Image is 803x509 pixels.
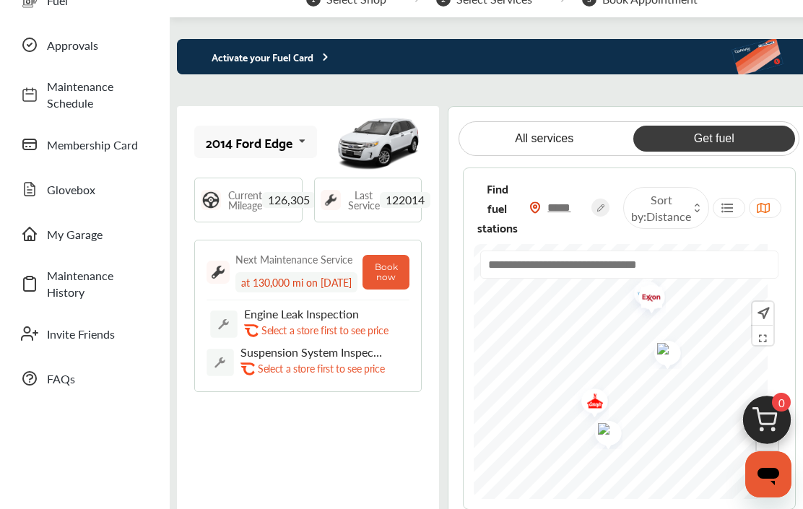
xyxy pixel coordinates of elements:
[464,126,625,152] a: All services
[201,190,221,210] img: steering_logo
[210,310,238,338] img: default_wrench_icon.d1a43860.svg
[477,178,518,237] span: Find fuel stations
[628,277,664,323] div: Map marker
[584,413,622,449] img: 7-eleven.png
[623,274,661,319] img: walmart.png
[240,345,389,359] p: Suspension System Inspection
[261,323,388,337] p: Select a store first to see price
[732,389,802,458] img: cart_icon.3d0951e8.svg
[47,326,148,342] span: Invite Friends
[646,208,691,225] span: Distance
[631,191,691,225] span: Sort by :
[47,136,148,153] span: Membership Card
[207,261,230,284] img: maintenance_logo
[570,381,609,427] img: caseys.png
[207,349,234,376] img: default_wrench_icon.d1a43860.svg
[13,215,155,253] a: My Garage
[363,255,409,290] button: Book now
[321,190,341,210] img: maintenance_logo
[335,110,422,175] img: mobile_9524_st0640_046.jpg
[584,413,620,449] div: Map marker
[13,360,155,397] a: FAQs
[13,126,155,163] a: Membership Card
[13,260,155,308] a: Maintenance History
[258,362,384,375] p: Select a store first to see price
[47,267,148,300] span: Maintenance History
[13,170,155,208] a: Glovebox
[623,274,659,319] div: Map marker
[244,307,392,321] p: Engine Leak Inspection
[772,393,791,412] span: 0
[47,181,148,198] span: Glovebox
[643,333,682,369] img: 7-eleven.png
[529,201,541,214] img: location_vector_orange.38f05af8.svg
[13,26,155,64] a: Approvals
[235,252,352,266] div: Next Maintenance Service
[348,190,380,210] span: Last Service
[47,226,148,243] span: My Garage
[235,272,357,292] div: at 130,000 mi on [DATE]
[47,37,148,53] span: Approvals
[755,305,770,321] img: recenter.ce011a49.svg
[262,192,316,208] span: 126,305
[633,126,795,152] a: Get fuel
[570,381,607,427] div: Map marker
[207,300,409,300] img: border-line.da1032d4.svg
[47,370,148,387] span: FAQs
[228,190,262,210] span: Current Mileage
[47,78,148,111] span: Maintenance Schedule
[643,333,680,369] div: Map marker
[380,192,430,208] span: 122014
[13,315,155,352] a: Invite Friends
[745,451,791,497] iframe: Button to launch messaging window
[206,135,292,149] div: 2014 Ford Edge
[13,71,155,118] a: Maintenance Schedule
[177,48,331,65] p: Activate your Fuel Card
[628,277,666,323] img: exxon.png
